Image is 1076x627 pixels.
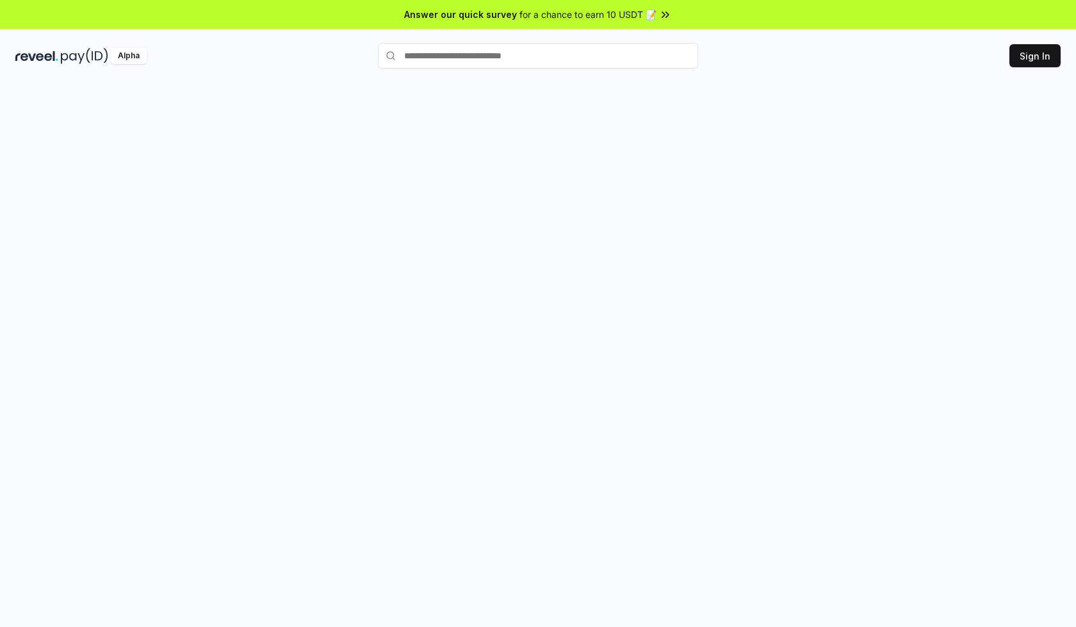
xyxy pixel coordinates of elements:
[519,8,656,21] span: for a chance to earn 10 USDT 📝
[404,8,517,21] span: Answer our quick survey
[61,48,108,64] img: pay_id
[15,48,58,64] img: reveel_dark
[111,48,147,64] div: Alpha
[1009,44,1061,67] button: Sign In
